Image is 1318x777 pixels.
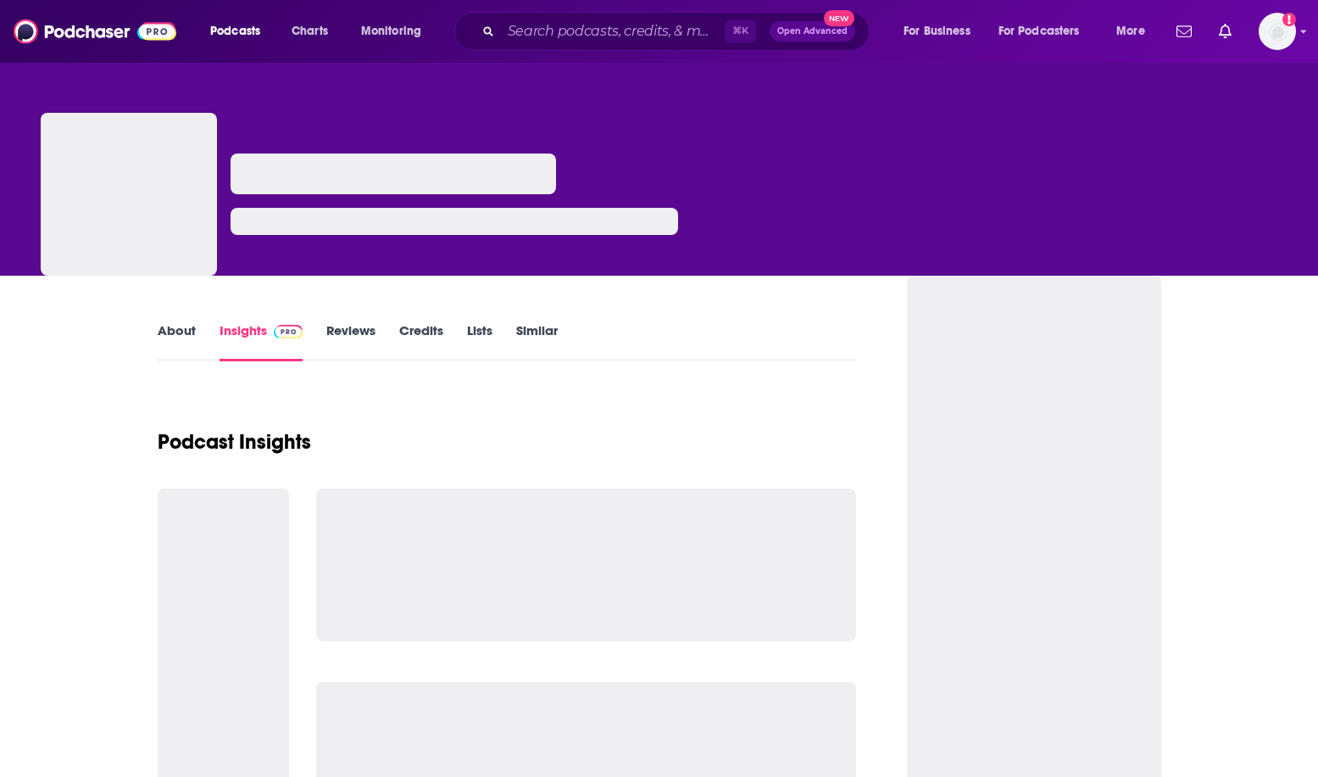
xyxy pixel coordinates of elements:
a: Similar [516,322,558,361]
a: Show notifications dropdown [1170,17,1198,46]
svg: Add a profile image [1282,13,1296,26]
img: Podchaser - Follow, Share and Rate Podcasts [14,15,176,48]
button: open menu [987,18,1104,45]
span: Logged in as patiencebaldacci [1259,13,1296,50]
h1: Podcast Insights [158,429,311,455]
input: Search podcasts, credits, & more... [501,18,725,45]
button: Show profile menu [1259,13,1296,50]
button: open menu [892,18,992,45]
a: Lists [467,322,492,361]
img: Podchaser Pro [274,325,303,338]
button: open menu [1104,18,1166,45]
a: Show notifications dropdown [1212,17,1238,46]
span: More [1116,20,1145,43]
div: Search podcasts, credits, & more... [470,12,886,51]
img: User Profile [1259,13,1296,50]
span: Podcasts [210,20,260,43]
button: Open AdvancedNew [770,21,855,42]
span: For Podcasters [998,20,1080,43]
span: Charts [292,20,328,43]
a: Charts [281,18,338,45]
a: InsightsPodchaser Pro [220,322,303,361]
span: Monitoring [361,20,421,43]
a: Credits [399,322,443,361]
button: open menu [198,18,282,45]
span: New [824,10,854,26]
button: open menu [349,18,443,45]
span: ⌘ K [725,20,756,42]
span: Open Advanced [777,27,848,36]
span: For Business [904,20,970,43]
a: About [158,322,196,361]
a: Reviews [326,322,375,361]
